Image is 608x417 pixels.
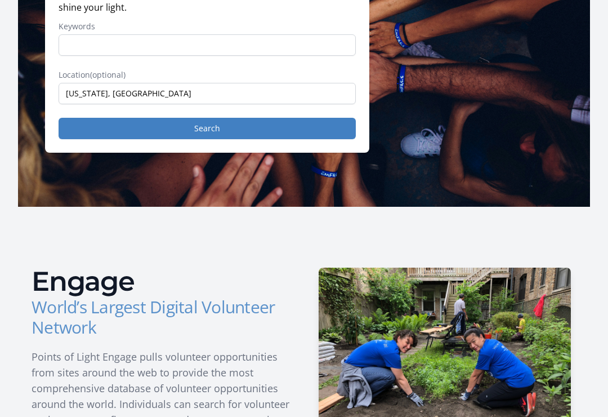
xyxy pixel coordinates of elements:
[59,21,356,32] label: Keywords
[59,83,356,104] input: Enter a location
[59,69,356,81] label: Location
[90,69,126,80] span: (optional)
[32,268,295,295] h2: Engage
[59,118,356,139] button: Search
[32,297,295,338] h3: World’s Largest Digital Volunteer Network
